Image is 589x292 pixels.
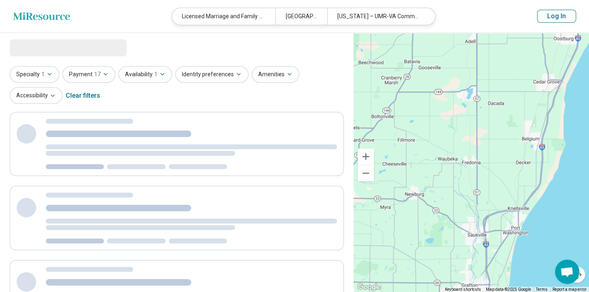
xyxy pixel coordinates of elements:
[154,70,157,79] span: 1
[172,8,275,25] div: Licensed Marriage and Family Therapist (LMFT)
[555,260,579,284] div: Open chat
[275,8,327,25] div: [GEOGRAPHIC_DATA], [GEOGRAPHIC_DATA]
[486,287,531,292] span: Map data ©2025 Google
[252,66,299,83] button: Amenities
[66,86,100,105] div: Clear filters
[119,66,172,83] button: Availability1
[327,8,430,25] div: [US_STATE] – UMR-VA Community Care Network
[537,10,576,23] button: Log In
[552,287,587,292] a: Report a map error
[41,70,45,79] span: 1
[63,66,115,83] button: Payment17
[536,287,548,292] a: Terms (opens in new tab)
[10,87,63,104] button: Accessibility
[175,66,248,83] button: Identity preferences
[358,148,374,165] button: Zoom in
[358,165,374,181] button: Zoom out
[94,70,101,79] span: 17
[10,66,59,83] button: Specialty1
[10,39,78,56] span: Loading...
